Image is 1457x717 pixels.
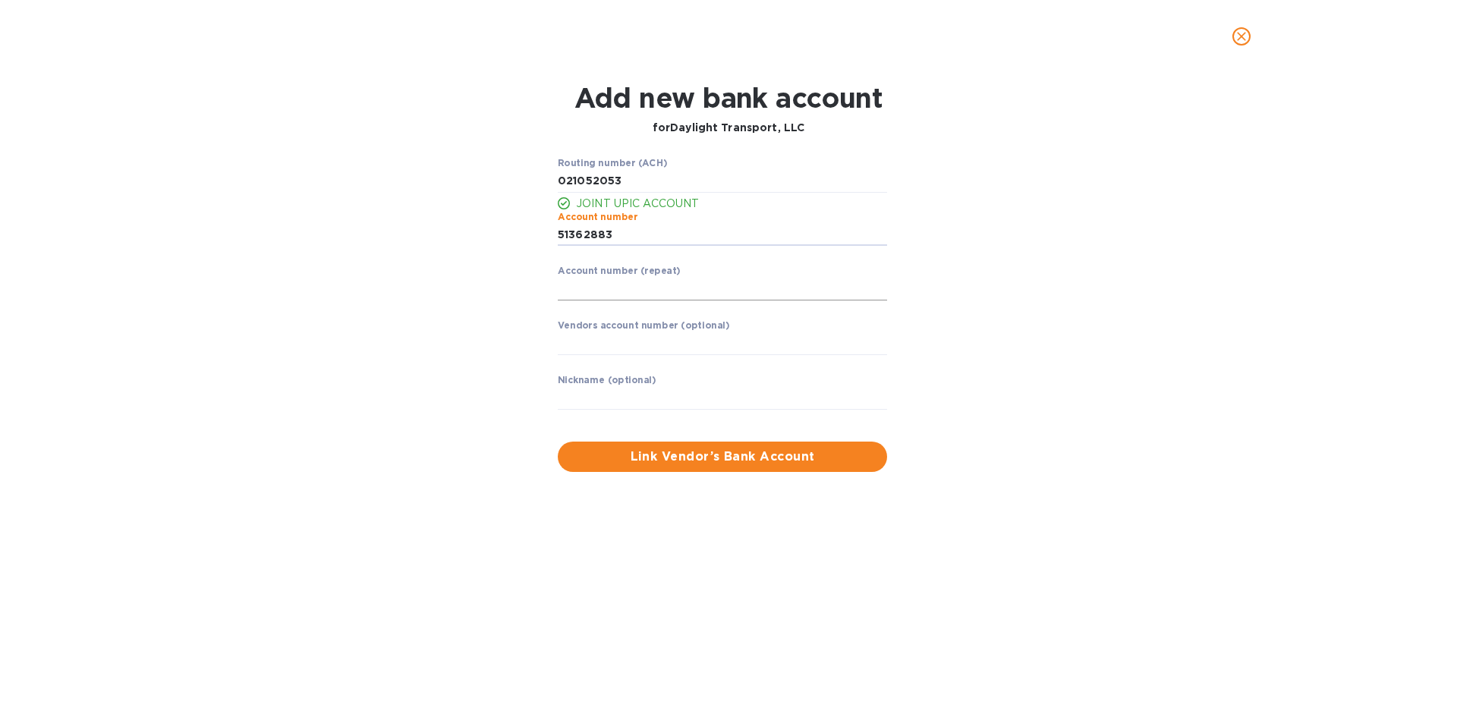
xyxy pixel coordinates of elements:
h1: Add new bank account [574,82,883,114]
b: for Daylight Transport, LLC [653,121,804,134]
button: Link Vendor’s Bank Account [558,442,887,472]
label: Nickname (optional) [558,376,656,385]
p: JOINT UPIC ACCOUNT [576,196,887,212]
span: Link Vendor’s Bank Account [570,448,875,466]
label: Account number (repeat) [558,267,681,276]
label: Account number [558,212,637,222]
button: close [1223,18,1260,55]
label: Routing number (ACH) [558,159,667,168]
label: Vendors account number (optional) [558,322,729,331]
